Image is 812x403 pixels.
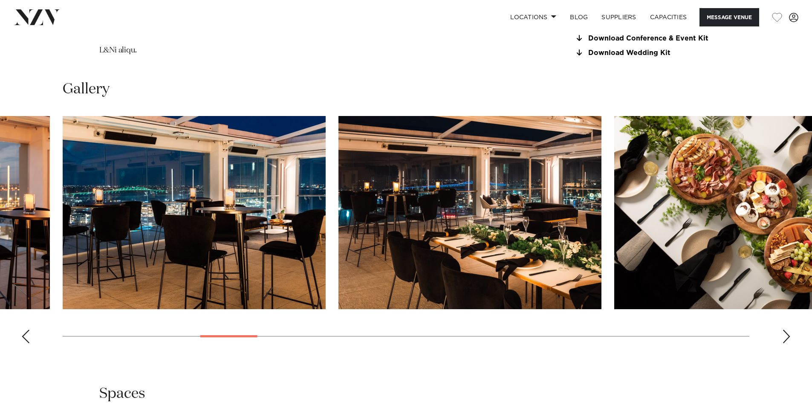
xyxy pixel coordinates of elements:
[503,8,563,26] a: Locations
[338,116,601,309] swiper-slide: 8 / 30
[643,8,694,26] a: Capacities
[574,49,713,57] a: Download Wedding Kit
[63,116,326,309] swiper-slide: 7 / 30
[563,8,595,26] a: BLOG
[699,8,759,26] button: Message Venue
[574,35,713,42] a: Download Conference & Event Kit
[14,9,60,25] img: nzv-logo.png
[595,8,643,26] a: SUPPLIERS
[63,80,110,99] h2: Gallery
